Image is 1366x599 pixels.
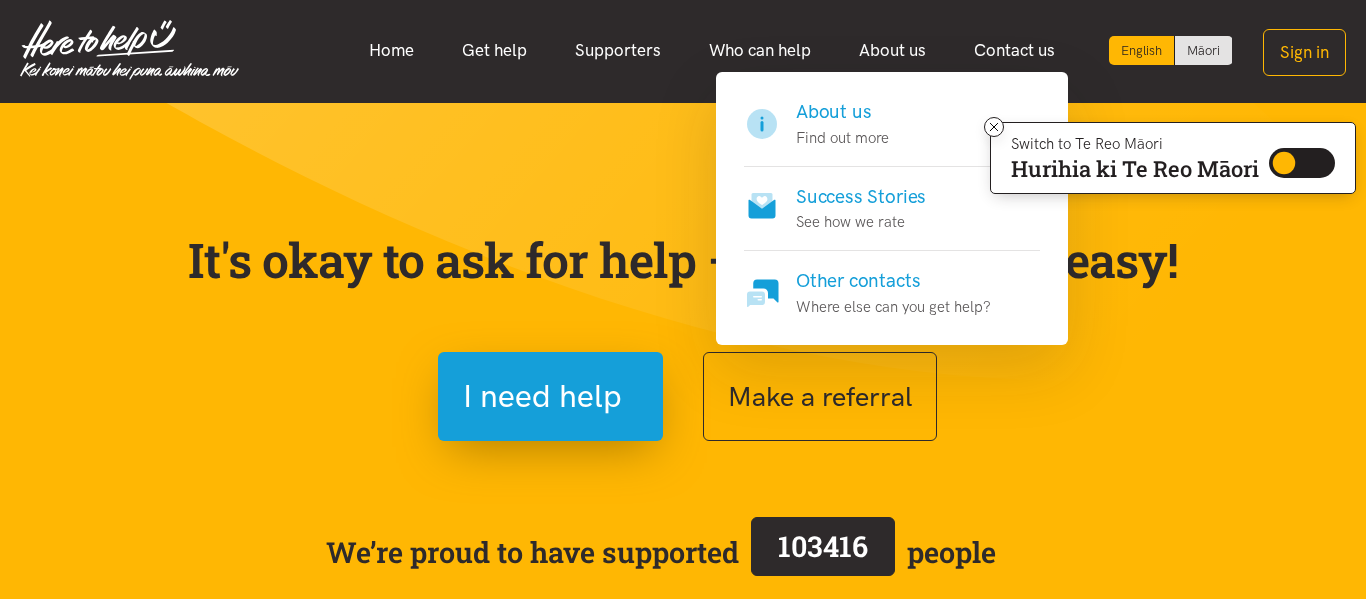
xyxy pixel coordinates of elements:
[796,295,991,319] p: Where else can you get help?
[551,29,685,72] a: Supporters
[1109,36,1233,65] div: Language toggle
[685,29,835,72] a: Who can help
[1109,36,1175,65] div: Current language
[950,29,1079,72] a: Contact us
[716,72,1068,345] div: About us
[835,29,950,72] a: About us
[796,183,926,211] h4: Success Stories
[796,126,889,150] p: Find out more
[183,231,1183,289] p: It's okay to ask for help — we've made it easy!
[739,513,907,591] a: 103416
[1011,138,1259,150] p: Switch to Te Reo Māori
[345,29,438,72] a: Home
[796,98,889,126] h4: About us
[778,527,868,565] span: 103416
[744,98,1040,167] a: About us Find out more
[463,371,622,422] span: I need help
[796,267,991,295] h4: Other contacts
[20,20,239,80] img: Home
[1011,160,1259,178] p: Hurihia ki Te Reo Māori
[1263,29,1346,76] button: Sign in
[796,210,926,234] p: See how we rate
[744,251,1040,319] a: Other contacts Where else can you get help?
[438,29,551,72] a: Get help
[438,352,663,441] button: I need help
[1175,36,1232,65] a: Switch to Te Reo Māori
[326,513,996,591] span: We’re proud to have supported people
[703,352,937,441] button: Make a referral
[744,167,1040,252] a: Success Stories See how we rate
